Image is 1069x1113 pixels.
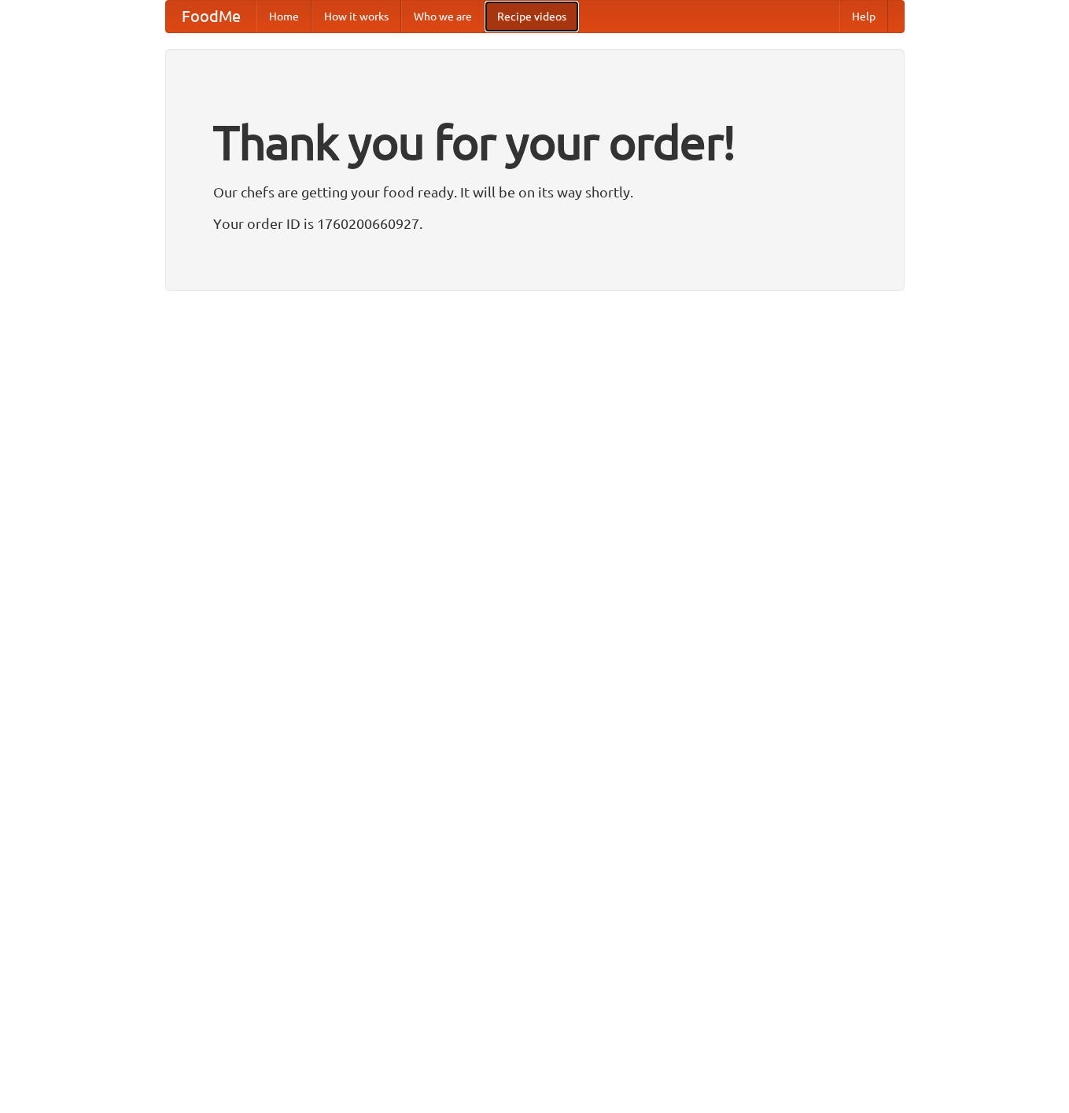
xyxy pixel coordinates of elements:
[839,1,888,32] a: Help
[213,105,857,180] h1: Thank you for your order!
[213,212,857,235] p: Your order ID is 1760200660927.
[166,1,256,32] a: FoodMe
[401,1,485,32] a: Who we are
[485,1,579,32] a: Recipe videos
[311,1,401,32] a: How it works
[213,180,857,204] p: Our chefs are getting your food ready. It will be on its way shortly.
[256,1,311,32] a: Home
